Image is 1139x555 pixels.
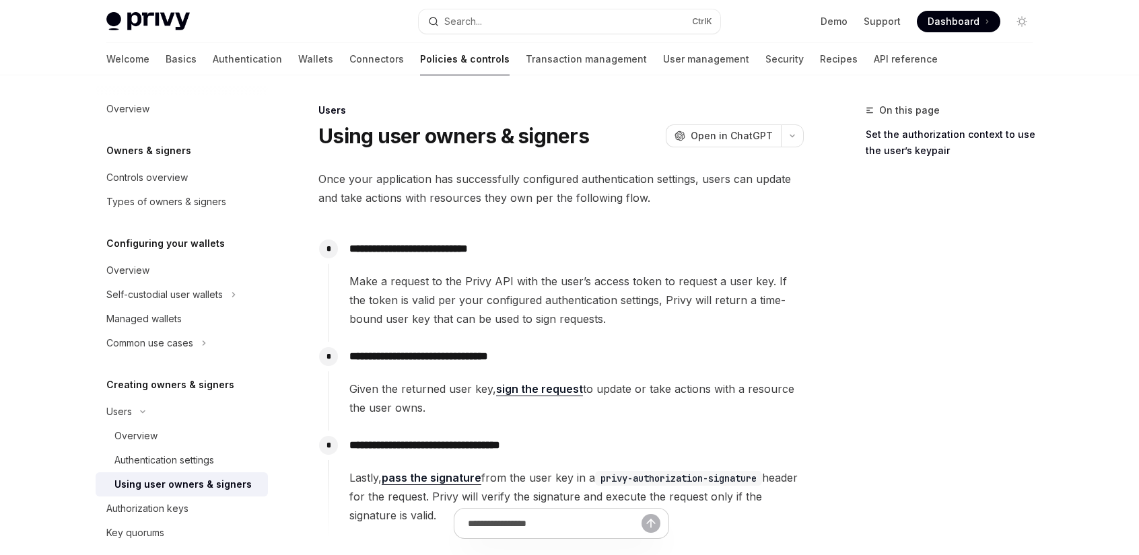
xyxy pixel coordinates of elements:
[213,43,282,75] a: Authentication
[106,101,149,117] div: Overview
[96,190,268,214] a: Types of owners & signers
[114,476,252,492] div: Using user owners & signers
[96,472,268,496] a: Using user owners & signers
[166,43,197,75] a: Basics
[96,424,268,448] a: Overview
[666,124,781,147] button: Open in ChatGPT
[106,501,188,517] div: Authorization keys
[106,525,164,541] div: Key quorums
[114,428,158,444] div: Overview
[106,12,190,31] img: light logo
[318,170,804,207] span: Once your application has successfully configured authentication settings, users can update and t...
[96,400,268,424] button: Toggle Users section
[468,509,642,538] input: Ask a question...
[114,452,214,468] div: Authentication settings
[874,43,938,75] a: API reference
[420,43,510,75] a: Policies & controls
[349,43,404,75] a: Connectors
[318,124,589,148] h1: Using user owners & signers
[96,496,268,521] a: Authorization keys
[1011,11,1033,32] button: Toggle dark mode
[349,468,803,525] span: Lastly, from the user key in a header for the request. Privy will verify the signature and execut...
[96,258,268,283] a: Overview
[96,521,268,545] a: Key quorums
[298,43,333,75] a: Wallets
[106,143,191,159] h5: Owners & signers
[106,43,149,75] a: Welcome
[864,15,901,28] a: Support
[526,43,647,75] a: Transaction management
[106,235,225,252] h5: Configuring your wallets
[349,272,803,328] span: Make a request to the Privy API with the user’s access token to request a user key. If the token ...
[106,311,182,327] div: Managed wallets
[96,331,268,355] button: Toggle Common use cases section
[642,514,660,533] button: Send message
[382,471,481,485] a: pass the signature
[96,97,268,121] a: Overview
[879,102,940,118] span: On this page
[106,262,149,279] div: Overview
[444,13,482,30] div: Search...
[96,448,268,472] a: Authentication settings
[663,43,749,75] a: User management
[692,16,712,27] span: Ctrl K
[595,471,762,486] code: privy-authorization-signature
[106,287,223,303] div: Self-custodial user wallets
[419,9,720,34] button: Open search
[821,15,848,28] a: Demo
[866,124,1043,161] a: Set the authorization context to use the user’s keypair
[96,165,268,190] a: Controls overview
[765,43,804,75] a: Security
[917,11,1000,32] a: Dashboard
[349,379,803,417] span: Given the returned user key, to update or take actions with a resource the user owns.
[820,43,858,75] a: Recipes
[496,382,583,396] a: sign the request
[106,377,234,393] h5: Creating owners & signers
[106,170,188,186] div: Controls overview
[928,15,979,28] span: Dashboard
[106,335,193,351] div: Common use cases
[106,194,226,210] div: Types of owners & signers
[96,283,268,307] button: Toggle Self-custodial user wallets section
[691,129,773,143] span: Open in ChatGPT
[318,104,804,117] div: Users
[106,404,132,420] div: Users
[96,307,268,331] a: Managed wallets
